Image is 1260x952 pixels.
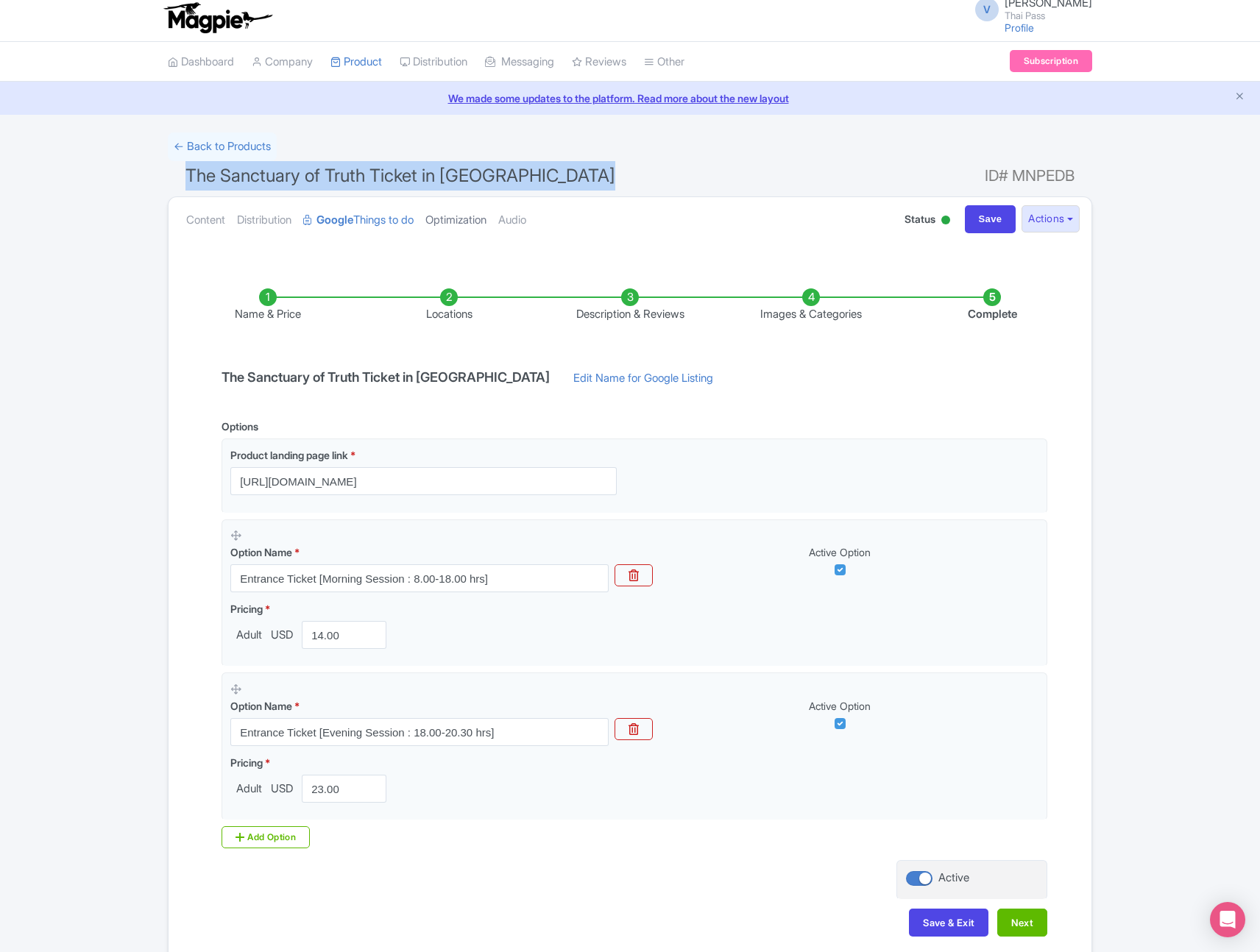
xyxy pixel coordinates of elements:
strong: Google [316,212,353,229]
span: Option Name [230,546,292,558]
button: Next [997,909,1047,937]
a: GoogleThings to do [303,197,414,244]
li: Images & Categories [721,288,902,323]
span: Pricing [230,603,263,615]
button: Save & Exit [909,909,988,937]
button: Close announcement [1234,89,1245,106]
span: Active Option [809,700,871,712]
span: Status [905,211,935,227]
input: 0.00 [302,775,386,803]
div: Add Option [222,826,310,848]
li: Description & Reviews [539,288,721,323]
a: Subscription [1010,50,1092,72]
a: Optimization [425,197,486,244]
a: Dashboard [168,42,234,82]
img: logo-ab69f6fb50320c5b225c76a69d11143b.png [160,1,275,34]
a: Product [330,42,382,82]
a: Other [644,42,684,82]
li: Locations [358,288,539,323]
span: Adult [230,627,268,644]
a: Company [252,42,313,82]
span: Adult [230,781,268,798]
button: Actions [1022,205,1080,232]
li: Name & Price [177,288,358,323]
a: We made some updates to the platform. Read more about the new layout [9,90,1251,106]
input: Option Name [230,564,609,592]
span: Active Option [809,546,871,558]
a: Reviews [572,42,626,82]
span: The Sanctuary of Truth Ticket in [GEOGRAPHIC_DATA] [185,165,615,186]
input: Save [965,205,1016,233]
a: Distribution [400,42,467,82]
a: Distribution [237,197,291,244]
a: Content [186,197,225,244]
div: Open Intercom Messenger [1210,902,1245,937]
div: Options [222,419,258,434]
span: Option Name [230,700,292,712]
span: Pricing [230,756,263,769]
span: Product landing page link [230,449,348,461]
input: 0.00 [302,621,386,649]
span: USD [268,627,296,644]
span: ID# MNPEDB [985,161,1075,191]
input: Option Name [230,718,609,746]
small: Thai Pass [1005,11,1092,21]
span: USD [268,781,296,798]
h4: The Sanctuary of Truth Ticket in [GEOGRAPHIC_DATA] [213,370,559,385]
div: Active [938,870,969,887]
input: Product landing page link [230,467,617,495]
a: Edit Name for Google Listing [559,370,728,394]
div: Active [938,210,953,232]
a: Audio [498,197,526,244]
a: Profile [1005,21,1034,34]
a: ← Back to Products [168,132,277,161]
li: Complete [902,288,1083,323]
a: Messaging [485,42,554,82]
